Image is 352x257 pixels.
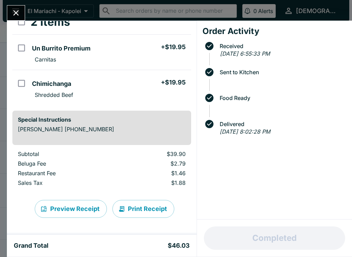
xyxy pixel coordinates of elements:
p: $1.88 [118,179,185,186]
button: Preview Receipt [35,200,107,218]
p: Restaurant Fee [18,170,107,177]
table: orders table [12,10,191,105]
span: Food Ready [216,95,346,101]
h5: Grand Total [14,242,48,250]
table: orders table [12,150,191,189]
h5: $46.03 [168,242,190,250]
button: Print Receipt [112,200,174,218]
h5: + $19.95 [161,43,186,51]
p: Subtotal [18,150,107,157]
em: [DATE] 6:55:33 PM [220,50,270,57]
h5: + $19.95 [161,78,186,87]
p: $39.90 [118,150,185,157]
h5: Un Burrito Premium [32,44,90,53]
h3: 2 Items [31,15,70,29]
h6: Special Instructions [18,116,186,123]
p: [PERSON_NAME] [PHONE_NUMBER] [18,126,186,133]
button: Close [7,5,25,20]
p: Sales Tax [18,179,107,186]
span: Sent to Kitchen [216,69,346,75]
p: Shredded Beef [35,91,73,98]
p: $2.79 [118,160,185,167]
em: [DATE] 8:02:28 PM [220,128,270,135]
p: Carnitas [35,56,56,63]
p: $1.46 [118,170,185,177]
h5: Chimichanga [32,80,71,88]
span: Delivered [216,121,346,127]
h4: Order Activity [202,26,346,36]
p: Beluga Fee [18,160,107,167]
span: Received [216,43,346,49]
